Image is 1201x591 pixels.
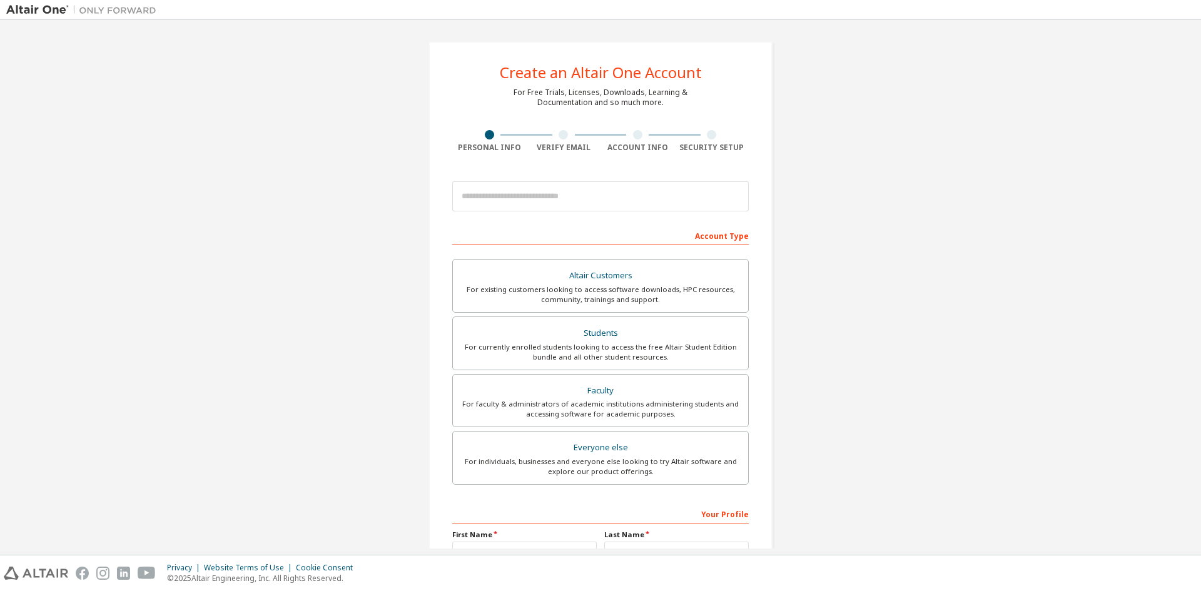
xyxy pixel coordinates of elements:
[138,567,156,580] img: youtube.svg
[452,503,749,523] div: Your Profile
[604,530,749,540] label: Last Name
[460,382,741,400] div: Faculty
[117,567,130,580] img: linkedin.svg
[96,567,109,580] img: instagram.svg
[527,143,601,153] div: Verify Email
[167,563,204,573] div: Privacy
[600,143,675,153] div: Account Info
[452,225,749,245] div: Account Type
[460,325,741,342] div: Students
[460,342,741,362] div: For currently enrolled students looking to access the free Altair Student Edition bundle and all ...
[452,530,597,540] label: First Name
[460,267,741,285] div: Altair Customers
[460,457,741,477] div: For individuals, businesses and everyone else looking to try Altair software and explore our prod...
[167,573,360,583] p: © 2025 Altair Engineering, Inc. All Rights Reserved.
[460,399,741,419] div: For faculty & administrators of academic institutions administering students and accessing softwa...
[6,4,163,16] img: Altair One
[675,143,749,153] div: Security Setup
[4,567,68,580] img: altair_logo.svg
[204,563,296,573] div: Website Terms of Use
[452,143,527,153] div: Personal Info
[500,65,702,80] div: Create an Altair One Account
[296,563,360,573] div: Cookie Consent
[76,567,89,580] img: facebook.svg
[460,439,741,457] div: Everyone else
[460,285,741,305] div: For existing customers looking to access software downloads, HPC resources, community, trainings ...
[514,88,687,108] div: For Free Trials, Licenses, Downloads, Learning & Documentation and so much more.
